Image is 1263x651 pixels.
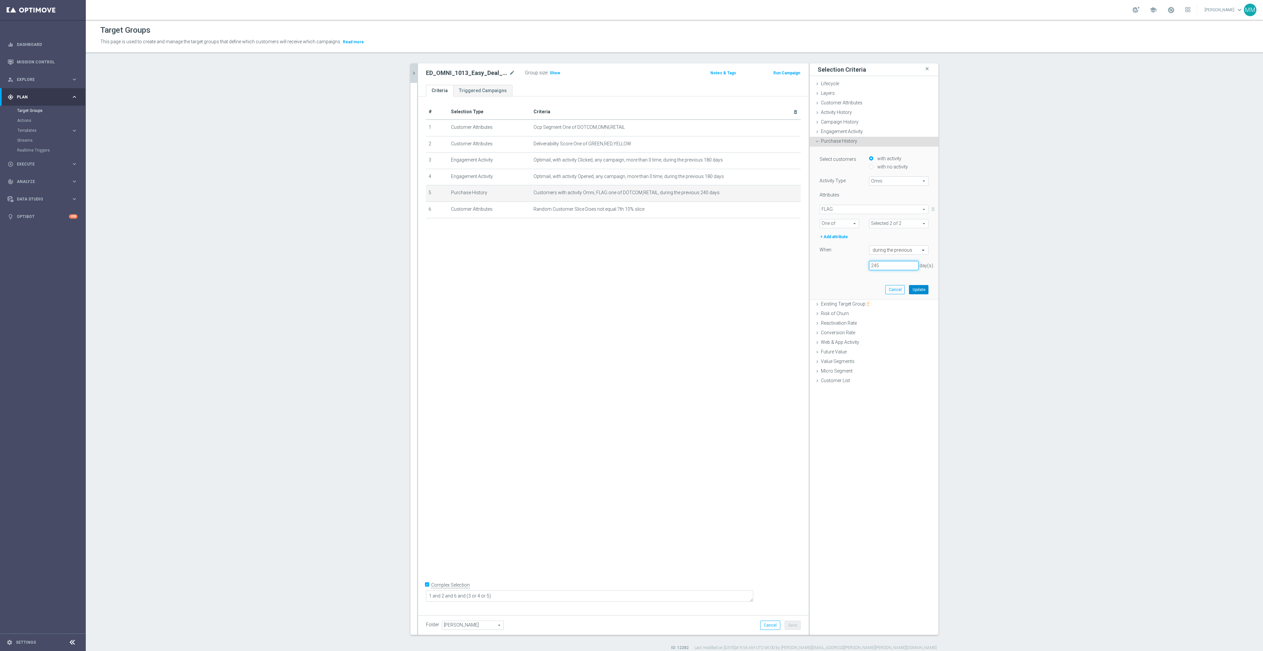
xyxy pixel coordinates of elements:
[7,59,78,65] div: Mission Control
[710,69,737,77] button: Notes & Tags
[8,53,78,71] div: Mission Control
[695,645,937,651] label: Last modified on [DATE] at 9:56 AM UTC-04:00 by [PERSON_NAME][EMAIL_ADDRESS][PERSON_NAME][PERSON_...
[869,245,928,255] ng-select: during the previous
[426,622,439,628] label: Folder
[17,197,71,201] span: Data Studio
[821,81,839,86] span: Lifecycle
[821,359,855,364] span: Value Segments
[509,69,515,77] i: mode_edit
[820,178,846,184] label: Activity Type
[17,180,71,184] span: Analyze
[821,320,857,326] span: Reactivation Rate
[525,70,547,76] label: Group size
[920,263,934,268] span: day(s).
[7,214,78,219] button: lightbulb Optibot +10
[8,77,14,83] i: person_search
[820,192,839,198] label: Attributes
[820,247,831,253] label: When
[71,94,78,100] i: keyboard_arrow_right
[821,110,852,115] span: Activity History
[821,301,870,307] span: Existing Target Group
[547,70,548,76] label: :
[821,119,858,125] span: Campaign History
[17,106,85,116] div: Target Groups
[7,197,78,202] button: Data Studio keyboard_arrow_right
[1150,6,1157,14] span: school
[909,285,928,294] button: Update
[534,174,724,179] span: Optimail, with activity Opened, any campaign, more than 0 time, during the previous 180 days
[8,77,71,83] div: Explore
[550,71,560,75] span: Show
[820,233,849,240] div: + Add attribute
[8,36,78,53] div: Dashboard
[7,77,78,82] button: person_search Explore keyboard_arrow_right
[17,128,65,132] span: Templates
[821,90,835,96] span: Layers
[821,138,857,144] span: Purchase History
[17,138,69,143] a: Streams
[410,63,417,83] button: chevron_right
[534,109,550,114] span: Criteria
[8,208,78,225] div: Optibot
[448,120,531,136] td: Customer Attributes
[17,95,71,99] span: Plan
[7,94,78,100] div: gps_fixed Plan keyboard_arrow_right
[448,153,531,169] td: Engagement Activity
[69,214,78,219] div: +10
[1244,4,1256,16] div: MM
[8,196,71,202] div: Data Studio
[534,141,631,147] span: Deliverability Score One of GREEN,RED,YELLOW
[426,120,448,136] td: 1
[7,42,78,47] button: equalizer Dashboard
[17,128,78,133] button: Templates keyboard_arrow_right
[17,208,69,225] a: Optibot
[821,368,853,374] span: Micro Segment
[8,42,14,48] i: equalizer
[426,185,448,202] td: 5
[820,156,856,162] label: Select customers
[453,85,512,96] a: Triggered Campaigns
[821,340,859,345] span: Web & App Activity
[17,145,85,155] div: Realtime Triggers
[17,118,69,123] a: Actions
[821,330,855,335] span: Conversion Rate
[534,157,723,163] span: Optimail, with activity Clicked, any campaign, more than 0 time, during the previous 180 days
[17,162,71,166] span: Execute
[885,285,905,294] button: Cancel
[8,179,14,185] i: track_changes
[426,69,508,77] h2: ED_OMNI_1013_Easy_Deal_Days
[8,161,71,167] div: Execute
[7,639,13,645] i: settings
[821,129,863,134] span: Engagement Activity
[426,85,453,96] a: Criteria
[17,148,69,153] a: Realtime Triggers
[71,178,78,185] i: keyboard_arrow_right
[426,136,448,153] td: 2
[793,109,798,115] i: delete_forever
[1204,5,1244,15] a: [PERSON_NAME]keyboard_arrow_down
[821,311,849,316] span: Risk of Churn
[8,161,14,167] i: play_circle_outline
[71,127,78,134] i: keyboard_arrow_right
[17,53,78,71] a: Mission Control
[16,640,36,644] a: Settings
[534,125,625,130] span: Ocp Segment One of DOTCOM,OMNI,RETAIL
[671,645,689,651] label: ID: 12282
[71,161,78,167] i: keyboard_arrow_right
[7,179,78,184] div: track_changes Analyze keyboard_arrow_right
[431,582,470,588] label: Complex Selection
[100,39,341,44] span: This page is used to create and manage the target groups that define which customers will receive...
[8,179,71,185] div: Analyze
[448,169,531,185] td: Engagement Activity
[448,104,531,120] th: Selection Type
[17,128,71,132] div: Templates
[448,185,531,202] td: Purchase History
[924,64,930,73] i: close
[17,108,69,113] a: Target Groups
[17,78,71,82] span: Explore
